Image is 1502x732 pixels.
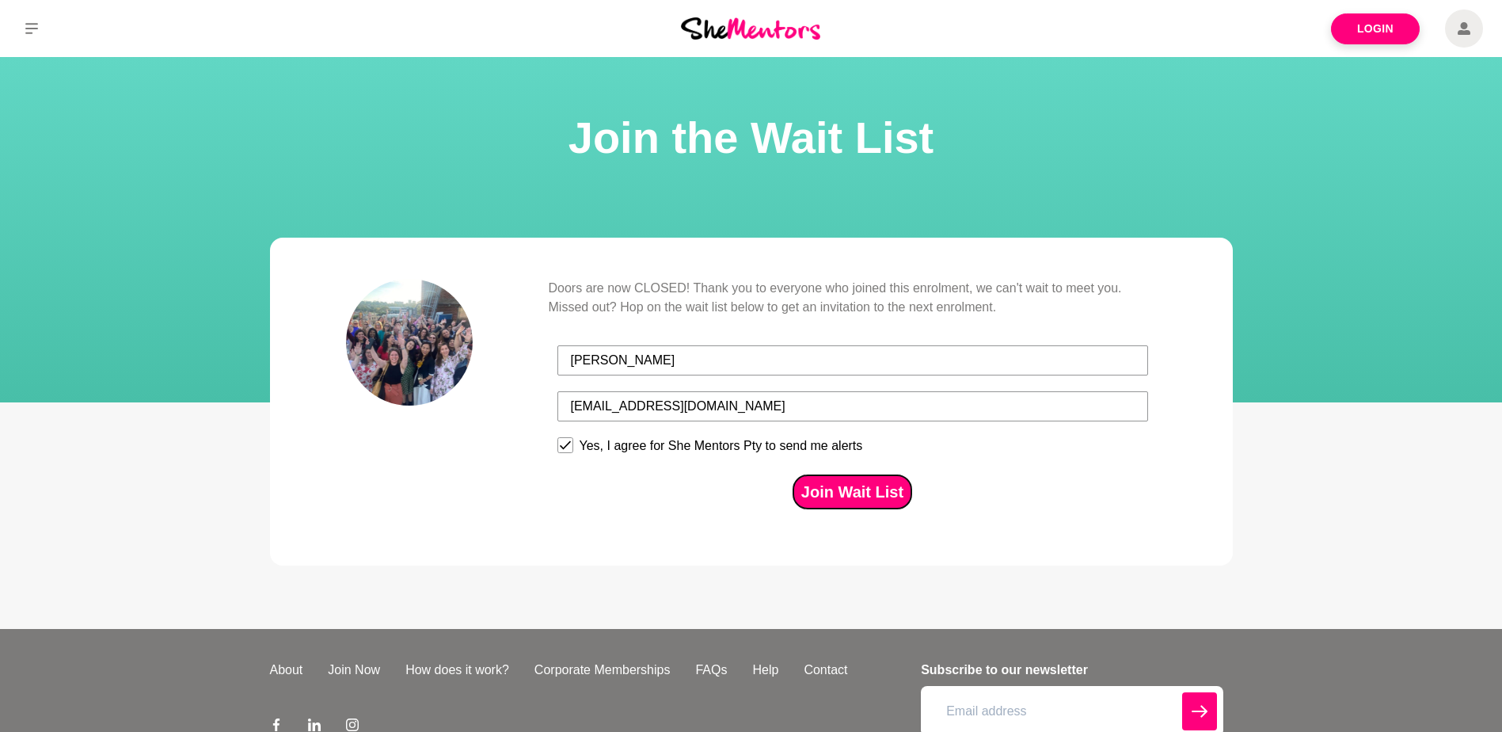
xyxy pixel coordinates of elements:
[557,391,1148,421] input: Email
[683,661,740,680] a: FAQs
[557,345,1148,376] input: First Name
[793,475,911,509] button: Join Wait List
[522,661,683,680] a: Corporate Memberships
[19,108,1483,168] h1: Join the Wait List
[257,661,316,680] a: About
[580,439,863,453] div: Yes, I agree for She Mentors Pty to send me alerts
[681,17,820,39] img: She Mentors Logo
[740,661,791,680] a: Help
[921,661,1223,680] h4: Subscribe to our newsletter
[1331,13,1420,44] a: Login
[791,661,860,680] a: Contact
[549,279,1157,317] p: Doors are now CLOSED! Thank you to everyone who joined this enrolment, we can't wait to meet you....
[315,661,393,680] a: Join Now
[393,661,522,680] a: How does it work?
